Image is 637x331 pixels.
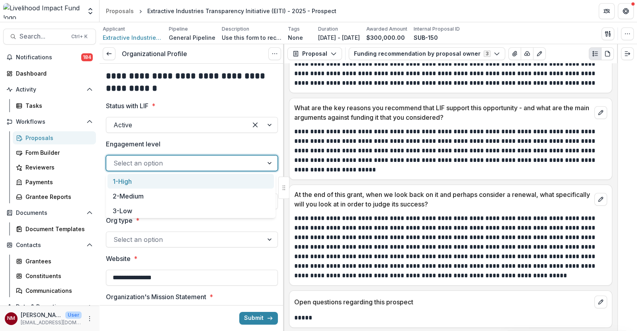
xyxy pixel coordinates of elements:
p: Description [222,25,249,33]
button: edit [594,193,607,206]
button: Plaintext view [589,47,602,60]
a: Grantee Reports [13,190,96,203]
div: Payments [25,178,90,186]
button: Open entity switcher [85,3,96,19]
div: Proposals [106,7,134,15]
button: Search... [3,29,96,45]
button: Partners [599,3,615,19]
span: Activity [16,86,83,93]
p: User [65,312,82,319]
button: edit [594,106,607,119]
button: Open Activity [3,83,96,96]
img: Livelihood Impact Fund logo [3,3,82,19]
div: Extractive Industries Transparency Initiative (EITI) - 2025 - Prospect [147,7,336,15]
div: Proposals [25,134,90,142]
div: Tasks [25,101,90,110]
span: Search... [20,33,66,40]
button: Options [268,47,281,60]
div: 2-Medium [107,189,274,203]
a: Payments [13,175,96,189]
div: Select options list [106,174,276,218]
a: Document Templates [13,222,96,236]
p: Tags [288,25,300,33]
span: Notifications [16,54,81,61]
span: 184 [81,53,93,61]
p: Applicant [103,25,125,33]
a: Proposals [103,5,137,17]
div: Dashboard [16,69,90,78]
span: Workflows [16,119,83,125]
span: Contacts [16,242,83,249]
p: Duration [318,25,338,33]
p: SUB-150 [414,33,438,42]
p: Pipeline [169,25,188,33]
nav: breadcrumb [103,5,340,17]
button: View Attached Files [508,47,521,60]
a: Dashboard [3,67,96,80]
p: Open questions regarding this prospect [294,297,591,307]
p: Website [106,254,131,263]
a: Communications [13,284,96,297]
button: Funding recommendation by proposal owner3 [349,47,505,60]
p: Internal Proposal ID [414,25,460,33]
div: Reviewers [25,163,90,171]
p: Use this form to record information about a Fund, Special Projects, or Research/Ecosystem/Regrant... [222,33,281,42]
div: 1-High [107,174,274,189]
p: Organization's Mission Statement [106,292,206,302]
div: Clear selected options [249,119,262,131]
a: Proposals [13,131,96,144]
div: Constituents [25,272,90,280]
button: Open Contacts [3,239,96,251]
p: What are the key reasons you recommend that LIF support this opportunity - and what are the main ... [294,103,591,122]
button: More [85,314,94,323]
button: Edit as form [533,47,546,60]
a: Form Builder [13,146,96,159]
h3: Organizational Profile [122,50,187,58]
p: At the end of this grant, when we look back on it and perhaps consider a renewal, what specifical... [294,190,591,209]
span: Documents [16,210,83,216]
p: [EMAIL_ADDRESS][DOMAIN_NAME] [21,319,82,326]
a: Constituents [13,269,96,282]
a: Grantees [13,255,96,268]
button: Submit [239,312,278,325]
p: Status with LIF [106,101,149,111]
button: Open Documents [3,206,96,219]
button: Expand right [621,47,634,60]
p: None [288,33,303,42]
p: [PERSON_NAME] [21,311,62,319]
span: Data & Reporting [16,304,83,310]
div: 3-Low [107,203,274,218]
p: Engagement level [106,139,160,149]
a: Reviewers [13,161,96,174]
p: General Pipeline [169,33,215,42]
p: Awarded Amount [366,25,407,33]
p: $300,000.00 [366,33,405,42]
p: [DATE] - [DATE] [318,33,360,42]
button: Open Data & Reporting [3,300,96,313]
div: Document Templates [25,225,90,233]
div: Njeri Muthuri [7,316,15,321]
div: Grantees [25,257,90,265]
a: Tasks [13,99,96,112]
button: Get Help [618,3,634,19]
button: Notifications184 [3,51,96,64]
div: Communications [25,286,90,295]
div: Form Builder [25,148,90,157]
div: Ctrl + K [70,32,89,41]
button: edit [594,296,607,308]
button: Proposal [287,47,342,60]
a: Extractive Industries Transparency Initiative (EITI) [103,33,162,42]
p: Org type [106,216,133,225]
button: Open Workflows [3,115,96,128]
div: Grantee Reports [25,193,90,201]
button: PDF view [601,47,614,60]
